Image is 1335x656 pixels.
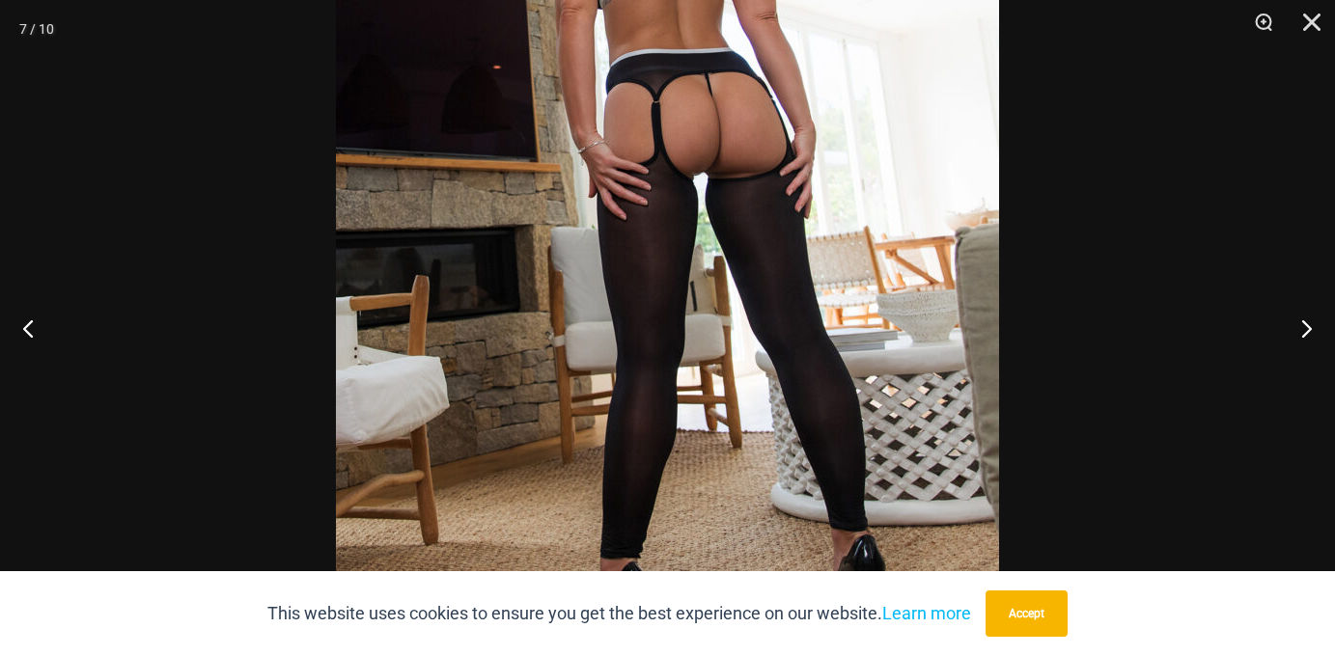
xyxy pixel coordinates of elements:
button: Next [1263,280,1335,376]
p: This website uses cookies to ensure you get the best experience on our website. [267,599,971,628]
a: Learn more [882,603,971,623]
button: Accept [986,590,1068,637]
div: 7 / 10 [19,14,54,43]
